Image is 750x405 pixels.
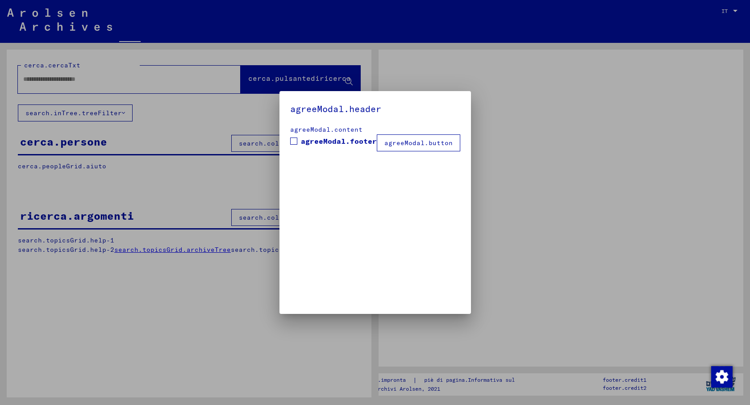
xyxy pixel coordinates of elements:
[301,137,377,146] font: agreeModal.footer
[384,139,453,147] font: agreeModal.button
[711,366,732,387] div: Modifica consenso
[711,366,733,388] img: Modifica consenso
[290,103,381,114] font: agreeModal.header
[377,134,460,151] button: agreeModal.button
[290,125,362,134] font: agreeModal.content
